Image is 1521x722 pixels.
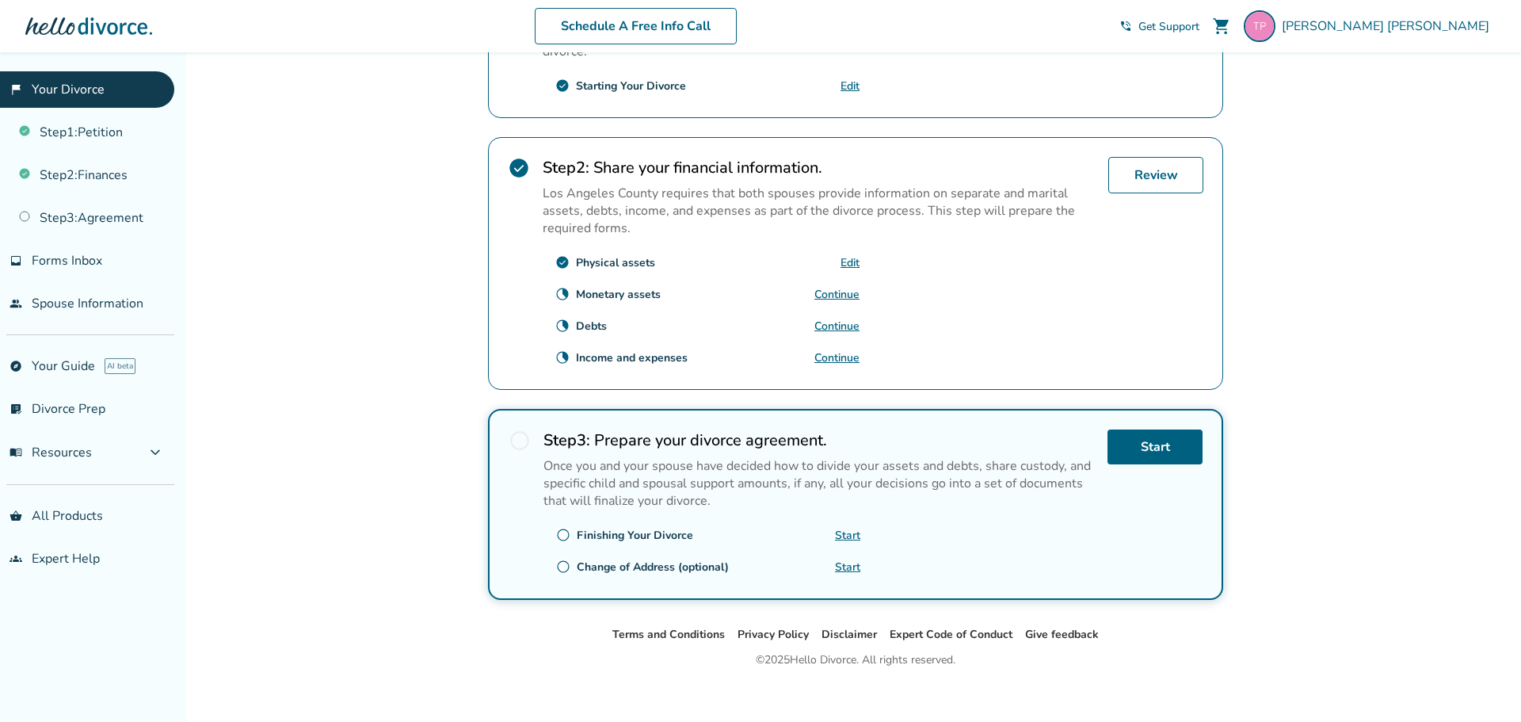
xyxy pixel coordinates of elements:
span: Forms Inbox [32,252,102,269]
span: people [10,297,22,310]
strong: Step 3 : [543,430,590,451]
span: explore [10,360,22,372]
li: Disclaimer [821,625,877,644]
a: Continue [814,287,860,302]
img: tim@westhollywood.com [1244,10,1275,42]
span: [PERSON_NAME] [PERSON_NAME] [1282,17,1496,35]
a: Terms and Conditions [612,627,725,642]
h2: Share your financial information. [543,157,1096,178]
div: Debts [576,319,607,334]
h2: Prepare your divorce agreement. [543,430,1095,451]
span: Resources [10,444,92,461]
span: clock_loader_40 [555,350,570,365]
span: expand_more [146,443,165,462]
span: phone_in_talk [1119,20,1132,32]
div: Income and expenses [576,350,688,365]
span: clock_loader_40 [555,319,570,333]
p: Once you and your spouse have decided how to divide your assets and debts, share custody, and spe... [543,457,1095,510]
a: Edit [841,78,860,94]
span: clock_loader_40 [555,287,570,301]
div: Change of Address (optional) [577,560,729,575]
span: shopping_cart [1212,17,1231,36]
span: groups [10,552,22,565]
strong: Step 2 : [543,157,589,178]
div: Monetary assets [576,287,661,302]
span: AI beta [105,358,135,374]
a: Start [1107,430,1203,464]
span: check_circle [555,255,570,269]
span: Get Support [1138,19,1199,34]
span: inbox [10,254,22,267]
span: radio_button_unchecked [556,560,570,574]
a: Continue [814,350,860,365]
div: Finishing Your Divorce [577,528,693,543]
span: check_circle [555,78,570,93]
a: Continue [814,319,860,334]
span: check_circle [508,157,530,179]
span: shopping_basket [10,510,22,522]
iframe: Chat Widget [1442,646,1521,722]
span: radio_button_unchecked [509,430,531,452]
span: menu_book [10,446,22,459]
a: Privacy Policy [738,627,809,642]
a: Start [835,560,860,575]
div: Starting Your Divorce [576,78,686,94]
a: Expert Code of Conduct [890,627,1012,642]
div: Physical assets [576,255,655,270]
span: flag_2 [10,83,22,96]
div: © 2025 Hello Divorce. All rights reserved. [756,651,955,670]
a: Schedule A Free Info Call [535,8,737,44]
span: list_alt_check [10,403,22,415]
a: phone_in_talkGet Support [1119,19,1199,34]
a: Edit [841,255,860,270]
a: Review [1108,157,1203,193]
span: radio_button_unchecked [556,528,570,542]
li: Give feedback [1025,625,1099,644]
a: Start [835,528,860,543]
p: Los Angeles County requires that both spouses provide information on separate and marital assets,... [543,185,1096,237]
